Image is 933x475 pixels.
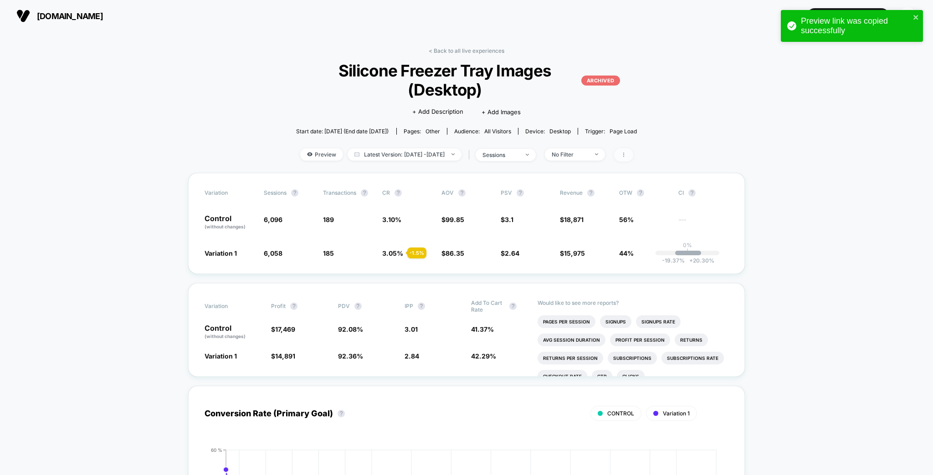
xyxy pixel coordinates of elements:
li: Subscriptions Rate [661,352,724,364]
li: Returns [675,334,708,346]
span: Revenue [560,189,583,196]
li: Clicks [617,370,645,383]
li: Signups [600,315,631,328]
span: 6,058 [264,249,282,257]
button: ? [637,189,644,197]
span: CI [678,189,728,197]
p: ARCHIVED [581,76,620,86]
span: PSV [501,189,512,196]
span: (without changes) [205,334,246,339]
button: ? [338,410,345,417]
span: 18,871 [564,216,584,223]
button: ? [291,189,298,197]
span: 20.30 % [685,257,714,264]
li: Signups Rate [636,315,681,328]
a: < Back to all live experiences [429,47,504,54]
img: end [526,154,529,156]
span: + Add Images [482,108,521,116]
button: [DOMAIN_NAME] [14,9,106,23]
img: end [595,153,598,155]
img: calendar [354,152,359,157]
div: No Filter [552,151,588,158]
button: ? [418,303,425,310]
li: Profit Per Session [610,334,670,346]
li: Subscriptions [608,352,657,364]
p: Control [205,324,262,340]
button: ? [458,189,466,197]
img: Visually logo [16,9,30,23]
button: ? [290,303,297,310]
span: $ [501,216,513,223]
span: + Add Description [412,107,463,116]
span: -19.37 % [662,257,685,264]
div: Audience: [454,128,511,135]
span: Latest Version: [DATE] - [DATE] [348,148,461,161]
span: $ [560,216,584,223]
span: Page Load [610,128,637,135]
span: 42.29 % [471,352,496,360]
span: | [466,148,476,162]
p: Control [205,215,255,230]
span: Profit [271,303,286,309]
span: $ [271,352,295,360]
span: 44% [619,249,634,257]
span: 14,891 [275,352,295,360]
button: ? [688,189,696,197]
span: 86.35 [446,249,464,257]
span: 99.85 [446,216,464,223]
span: 41.37 % [471,325,494,333]
span: $ [441,216,464,223]
span: 2.64 [505,249,519,257]
tspan: 60 % [211,447,222,453]
span: All Visitors [484,128,511,135]
span: AOV [441,189,454,196]
span: --- [678,217,728,230]
div: Preview link was copied successfully [801,16,910,35]
button: close [913,14,919,22]
span: 56% [619,216,634,223]
button: ? [517,189,524,197]
span: desktop [549,128,571,135]
li: Avg Session Duration [538,334,605,346]
button: ? [361,189,368,197]
span: 3.1 [505,216,513,223]
span: $ [271,325,295,333]
span: 3.01 [405,325,418,333]
span: CONTROL [607,410,634,417]
span: Variation [205,189,255,197]
span: OTW [619,189,669,197]
span: 2.84 [405,352,419,360]
span: Device: [518,128,578,135]
span: 17,469 [275,325,295,333]
div: sessions [482,152,519,158]
div: Trigger: [585,128,637,135]
span: + [689,257,693,264]
span: $ [560,249,585,257]
span: CR [382,189,390,196]
span: Variation 1 [205,352,237,360]
img: end [451,153,455,155]
li: Checkout Rate [538,370,587,383]
p: Would like to see more reports? [538,299,728,306]
button: ? [354,303,362,310]
span: IPP [405,303,413,309]
button: ? [395,189,402,197]
li: Ctr [592,370,612,383]
span: Variation 1 [663,410,690,417]
span: PDV [338,303,350,309]
span: Sessions [264,189,287,196]
li: Pages Per Session [538,315,595,328]
p: 0% [683,242,692,248]
span: Silicone Freezer Tray Images (Desktop) [313,61,620,99]
span: [DOMAIN_NAME] [37,11,103,21]
span: 185 [323,249,334,257]
span: $ [501,249,519,257]
span: Variation 1 [205,249,237,257]
span: 3.05 % [382,249,403,257]
span: Preview [300,148,343,161]
span: Add To Cart Rate [471,299,505,313]
div: - 1.5 % [407,248,426,258]
span: other [425,128,440,135]
button: ? [587,189,595,197]
button: MR [896,7,919,25]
